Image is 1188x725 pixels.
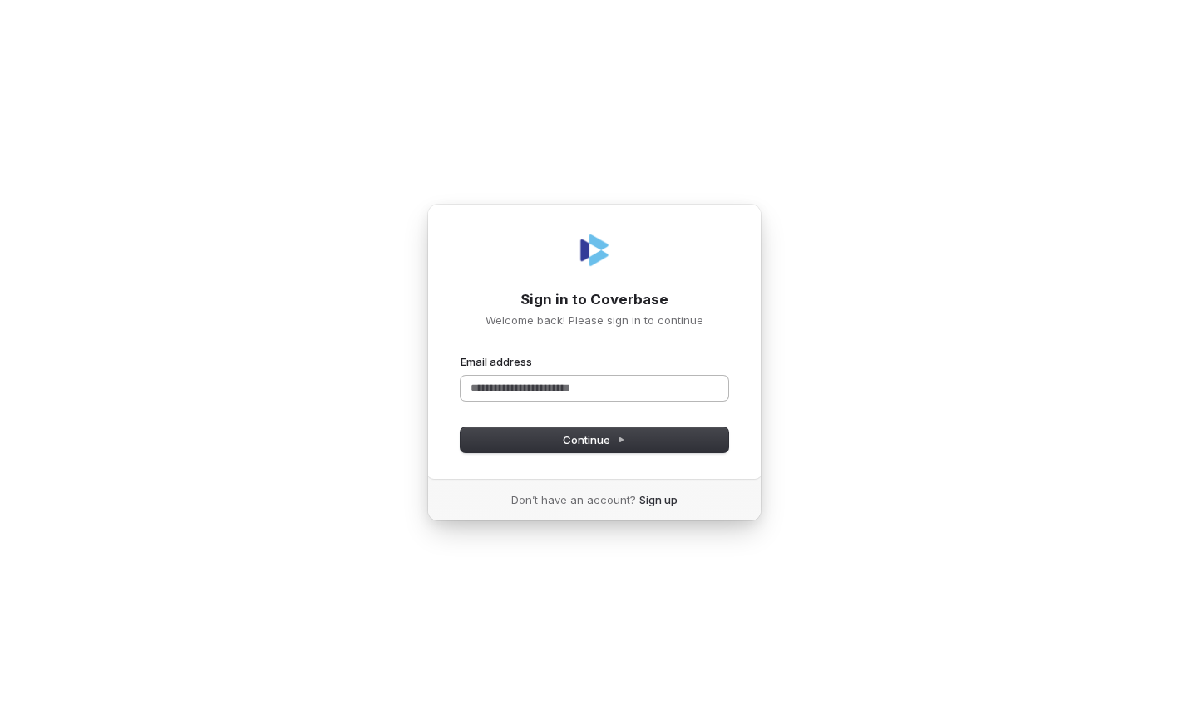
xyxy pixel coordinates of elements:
p: Welcome back! Please sign in to continue [461,313,728,328]
span: Continue [563,432,625,447]
span: Don’t have an account? [511,492,636,507]
button: Continue [461,427,728,452]
img: Coverbase [574,230,614,270]
label: Email address [461,354,532,369]
a: Sign up [639,492,678,507]
h1: Sign in to Coverbase [461,290,728,310]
